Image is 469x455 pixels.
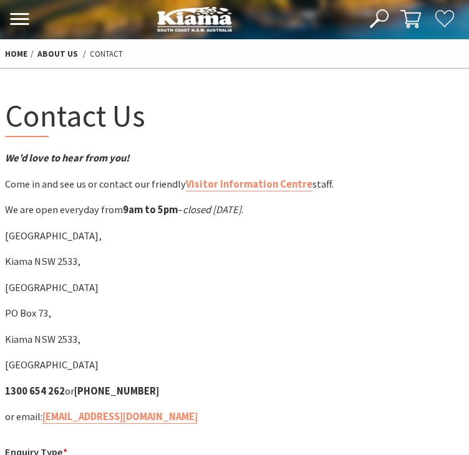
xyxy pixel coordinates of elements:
[74,385,159,398] strong: [PHONE_NUMBER]
[5,96,464,137] h1: Contact Us
[5,228,464,244] p: [GEOGRAPHIC_DATA],
[5,151,130,165] em: We’d love to hear from you!
[5,305,464,322] p: PO Box 73,
[5,202,464,218] p: We are open everyday from – .
[90,48,123,61] li: Contact
[157,6,232,32] img: Kiama Logo
[5,385,65,398] strong: 1300 654 262
[5,383,464,400] p: or
[37,49,78,60] a: About Us
[5,280,464,296] p: [GEOGRAPHIC_DATA]
[5,254,464,270] p: Kiama NSW 2533,
[42,410,198,424] a: [EMAIL_ADDRESS][DOMAIN_NAME]
[5,176,464,193] p: Come in and see us or contact our friendly staff.
[5,409,464,425] p: or email:
[123,203,178,216] strong: 9am to 5pm
[5,49,27,60] a: Home
[5,332,464,348] p: Kiama NSW 2533,
[183,203,241,216] em: closed [DATE]
[5,357,464,373] p: [GEOGRAPHIC_DATA]
[186,178,312,191] a: Visitor Information Centre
